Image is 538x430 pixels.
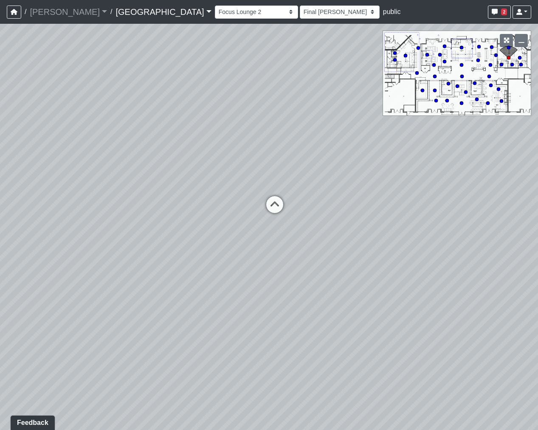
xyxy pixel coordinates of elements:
[30,3,107,20] a: [PERSON_NAME]
[501,8,507,15] span: 2
[383,8,401,15] span: public
[488,6,511,19] button: 2
[21,3,30,20] span: /
[107,3,115,20] span: /
[115,3,211,20] a: [GEOGRAPHIC_DATA]
[6,413,56,430] iframe: Ybug feedback widget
